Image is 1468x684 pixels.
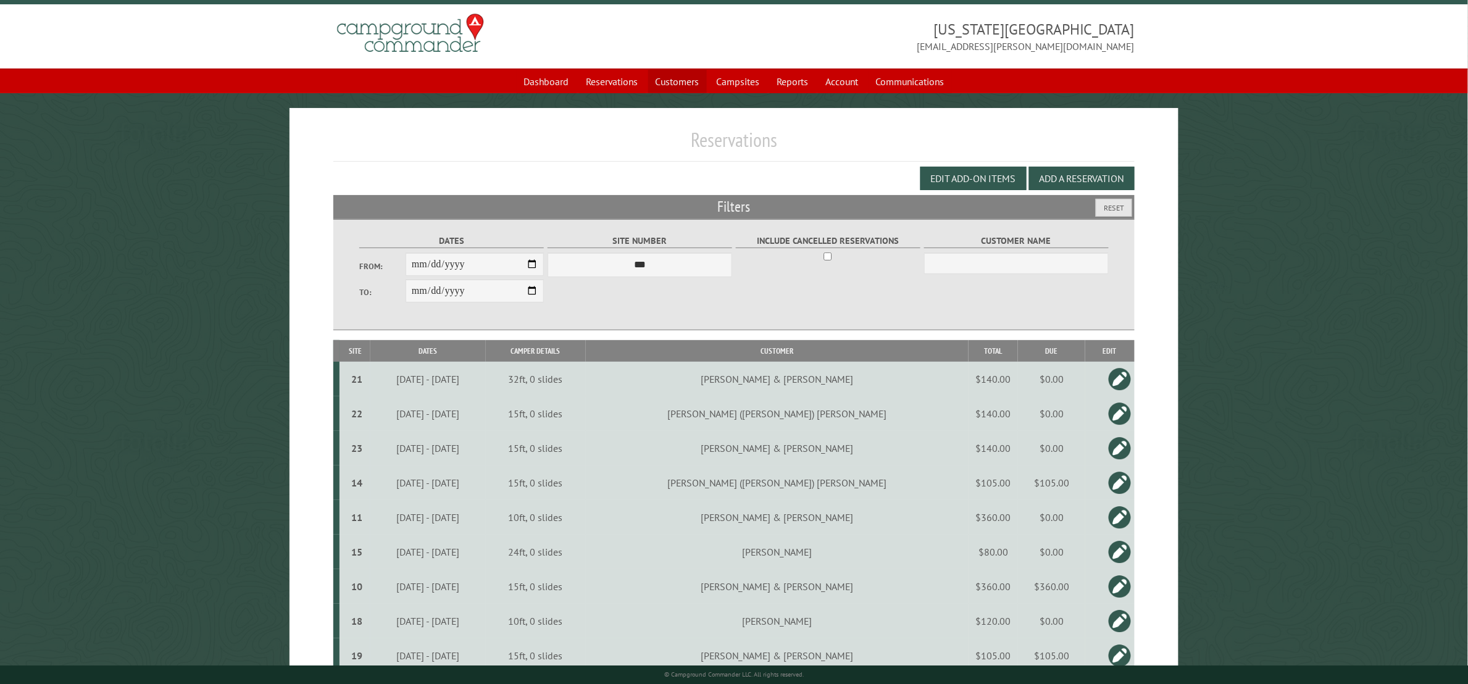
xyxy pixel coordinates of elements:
[344,442,369,454] div: 23
[664,670,804,678] small: © Campground Commander LLC. All rights reserved.
[517,70,577,93] a: Dashboard
[486,535,586,569] td: 24ft, 0 slides
[486,569,586,604] td: 15ft, 0 slides
[586,535,969,569] td: [PERSON_NAME]
[344,477,369,489] div: 14
[969,340,1018,362] th: Total
[969,535,1018,569] td: $80.00
[969,569,1018,604] td: $360.00
[969,362,1018,396] td: $140.00
[969,638,1018,673] td: $105.00
[344,407,369,420] div: 22
[1096,199,1132,217] button: Reset
[770,70,816,93] a: Reports
[486,500,586,535] td: 10ft, 0 slides
[586,431,969,465] td: [PERSON_NAME] & [PERSON_NAME]
[1018,340,1085,362] th: Due
[1018,500,1085,535] td: $0.00
[373,477,484,489] div: [DATE] - [DATE]
[373,373,484,385] div: [DATE] - [DATE]
[586,362,969,396] td: [PERSON_NAME] & [PERSON_NAME]
[1029,167,1135,190] button: Add a Reservation
[1085,340,1135,362] th: Edit
[359,261,406,272] label: From:
[1018,396,1085,431] td: $0.00
[486,431,586,465] td: 15ft, 0 slides
[486,465,586,500] td: 15ft, 0 slides
[344,511,369,523] div: 11
[344,373,369,385] div: 21
[969,465,1018,500] td: $105.00
[586,638,969,673] td: [PERSON_NAME] & [PERSON_NAME]
[1018,569,1085,604] td: $360.00
[586,500,969,535] td: [PERSON_NAME] & [PERSON_NAME]
[1018,638,1085,673] td: $105.00
[736,234,920,248] label: Include Cancelled Reservations
[1018,535,1085,569] td: $0.00
[373,442,484,454] div: [DATE] - [DATE]
[969,396,1018,431] td: $140.00
[373,546,484,558] div: [DATE] - [DATE]
[373,407,484,420] div: [DATE] - [DATE]
[969,500,1018,535] td: $360.00
[373,649,484,662] div: [DATE] - [DATE]
[579,70,646,93] a: Reservations
[586,465,969,500] td: [PERSON_NAME] ([PERSON_NAME]) [PERSON_NAME]
[486,396,586,431] td: 15ft, 0 slides
[373,511,484,523] div: [DATE] - [DATE]
[969,604,1018,638] td: $120.00
[333,9,488,57] img: Campground Commander
[1018,362,1085,396] td: $0.00
[344,580,369,593] div: 10
[920,167,1027,190] button: Edit Add-on Items
[586,569,969,604] td: [PERSON_NAME] & [PERSON_NAME]
[486,604,586,638] td: 10ft, 0 slides
[734,19,1135,54] span: [US_STATE][GEOGRAPHIC_DATA] [EMAIL_ADDRESS][PERSON_NAME][DOMAIN_NAME]
[819,70,866,93] a: Account
[586,340,969,362] th: Customer
[869,70,952,93] a: Communications
[648,70,707,93] a: Customers
[548,234,732,248] label: Site Number
[340,340,370,362] th: Site
[333,195,1134,219] h2: Filters
[344,546,369,558] div: 15
[1018,431,1085,465] td: $0.00
[969,431,1018,465] td: $140.00
[373,580,484,593] div: [DATE] - [DATE]
[370,340,485,362] th: Dates
[486,340,586,362] th: Camper Details
[333,128,1134,162] h1: Reservations
[359,234,544,248] label: Dates
[486,362,586,396] td: 32ft, 0 slides
[709,70,767,93] a: Campsites
[1018,465,1085,500] td: $105.00
[1018,604,1085,638] td: $0.00
[344,615,369,627] div: 18
[359,286,406,298] label: To:
[486,638,586,673] td: 15ft, 0 slides
[586,604,969,638] td: [PERSON_NAME]
[344,649,369,662] div: 19
[924,234,1109,248] label: Customer Name
[586,396,969,431] td: [PERSON_NAME] ([PERSON_NAME]) [PERSON_NAME]
[373,615,484,627] div: [DATE] - [DATE]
